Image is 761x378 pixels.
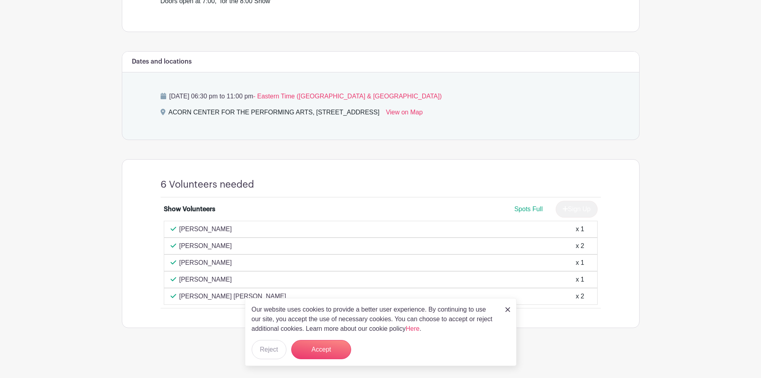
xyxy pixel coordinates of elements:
[514,206,542,212] span: Spots Full
[169,108,380,120] div: ACORN CENTER FOR THE PERFORMING ARTS, [STREET_ADDRESS]
[253,93,442,100] span: - Eastern Time ([GEOGRAPHIC_DATA] & [GEOGRAPHIC_DATA])
[179,258,232,268] p: [PERSON_NAME]
[132,58,192,66] h6: Dates and locations
[576,224,584,234] div: x 1
[386,108,423,120] a: View on Map
[179,224,232,234] p: [PERSON_NAME]
[505,307,510,312] img: close_button-5f87c8562297e5c2d7936805f587ecaba9071eb48480494691a3f1689db116b3.svg
[179,275,232,284] p: [PERSON_NAME]
[291,340,351,359] button: Accept
[161,179,254,190] h4: 6 Volunteers needed
[164,204,215,214] div: Show Volunteers
[406,325,420,332] a: Here
[576,258,584,268] div: x 1
[576,292,584,301] div: x 2
[576,241,584,251] div: x 2
[576,275,584,284] div: x 1
[179,241,232,251] p: [PERSON_NAME]
[179,292,286,301] p: [PERSON_NAME] [PERSON_NAME]
[252,340,286,359] button: Reject
[252,305,497,334] p: Our website uses cookies to provide a better user experience. By continuing to use our site, you ...
[161,92,601,101] p: [DATE] 06:30 pm to 11:00 pm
